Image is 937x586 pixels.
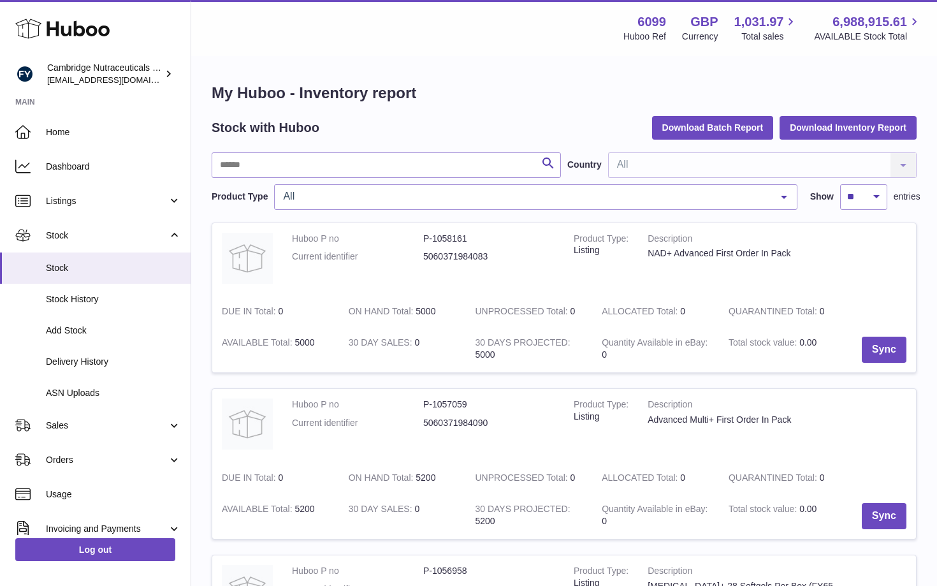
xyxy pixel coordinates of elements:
[423,399,555,411] dd: P-1057059
[574,399,628,413] strong: Product Type
[862,337,906,363] button: Sync
[574,411,599,421] span: listing
[799,337,817,348] span: 0.00
[592,327,719,372] td: 0
[222,504,294,517] strong: AVAILABLE Total
[648,414,853,426] div: Advanced Multi+ First Order In Pack
[648,247,853,260] div: NAD+ Advanced First Order In Pack
[292,251,423,263] dt: Current identifier
[292,565,423,577] dt: Huboo P no
[222,233,273,284] img: product image
[46,262,181,274] span: Stock
[475,504,570,517] strong: 30 DAYS PROJECTED
[46,195,168,207] span: Listings
[734,13,799,43] a: 1,031.97 Total sales
[349,504,415,517] strong: 30 DAY SALES
[292,417,423,429] dt: Current identifier
[46,293,181,305] span: Stock History
[820,472,825,483] span: 0
[648,399,853,414] strong: Description
[349,337,415,351] strong: 30 DAY SALES
[465,494,592,539] td: 5200
[729,472,820,486] strong: QUARANTINED Total
[47,75,187,85] span: [EMAIL_ADDRESS][DOMAIN_NAME]
[46,230,168,242] span: Stock
[465,296,592,327] td: 0
[602,306,680,319] strong: ALLOCATED Total
[602,472,680,486] strong: ALLOCATED Total
[423,233,555,245] dd: P-1058161
[349,472,416,486] strong: ON HAND Total
[292,233,423,245] dt: Huboo P no
[292,399,423,411] dt: Huboo P no
[339,494,466,539] td: 0
[814,31,922,43] span: AVAILABLE Stock Total
[212,191,268,203] label: Product Type
[729,306,820,319] strong: QUARANTINED Total
[574,245,599,255] span: listing
[46,420,168,432] span: Sales
[602,504,708,517] strong: Quantity Available in eBay
[690,13,718,31] strong: GBP
[212,494,339,539] td: 5200
[574,566,628,579] strong: Product Type
[814,13,922,43] a: 6,988,915.61 AVAILABLE Stock Total
[780,116,917,139] button: Download Inventory Report
[47,62,162,86] div: Cambridge Nutraceuticals Ltd
[339,462,466,494] td: 5200
[339,327,466,372] td: 0
[222,399,273,450] img: product image
[574,233,628,247] strong: Product Type
[475,306,570,319] strong: UNPROCESSED Total
[212,462,339,494] td: 0
[820,306,825,316] span: 0
[637,13,666,31] strong: 6099
[46,454,168,466] span: Orders
[46,325,181,337] span: Add Stock
[46,488,181,501] span: Usage
[222,306,278,319] strong: DUE IN Total
[832,13,907,31] span: 6,988,915.61
[222,472,278,486] strong: DUE IN Total
[212,119,319,136] h2: Stock with Huboo
[810,191,834,203] label: Show
[648,565,853,580] strong: Description
[475,337,570,351] strong: 30 DAYS PROJECTED
[894,191,920,203] span: entries
[212,327,339,372] td: 5000
[465,462,592,494] td: 0
[648,233,853,248] strong: Description
[652,116,774,139] button: Download Batch Report
[46,161,181,173] span: Dashboard
[46,387,181,399] span: ASN Uploads
[862,503,906,529] button: Sync
[339,296,466,327] td: 5000
[15,538,175,561] a: Log out
[212,83,917,103] h1: My Huboo - Inventory report
[592,494,719,539] td: 0
[799,504,817,514] span: 0.00
[475,472,570,486] strong: UNPROCESSED Total
[423,565,555,577] dd: P-1056958
[602,337,708,351] strong: Quantity Available in eBay
[741,31,798,43] span: Total sales
[222,337,294,351] strong: AVAILABLE Total
[46,356,181,368] span: Delivery History
[423,251,555,263] dd: 5060371984083
[465,327,592,372] td: 5000
[729,504,799,517] strong: Total stock value
[623,31,666,43] div: Huboo Ref
[734,13,784,31] span: 1,031.97
[349,306,416,319] strong: ON HAND Total
[729,337,799,351] strong: Total stock value
[46,523,168,535] span: Invoicing and Payments
[15,64,34,84] img: huboo@camnutra.com
[567,159,602,171] label: Country
[280,190,771,203] span: All
[46,126,181,138] span: Home
[423,417,555,429] dd: 5060371984090
[592,296,719,327] td: 0
[212,296,339,327] td: 0
[592,462,719,494] td: 0
[682,31,718,43] div: Currency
